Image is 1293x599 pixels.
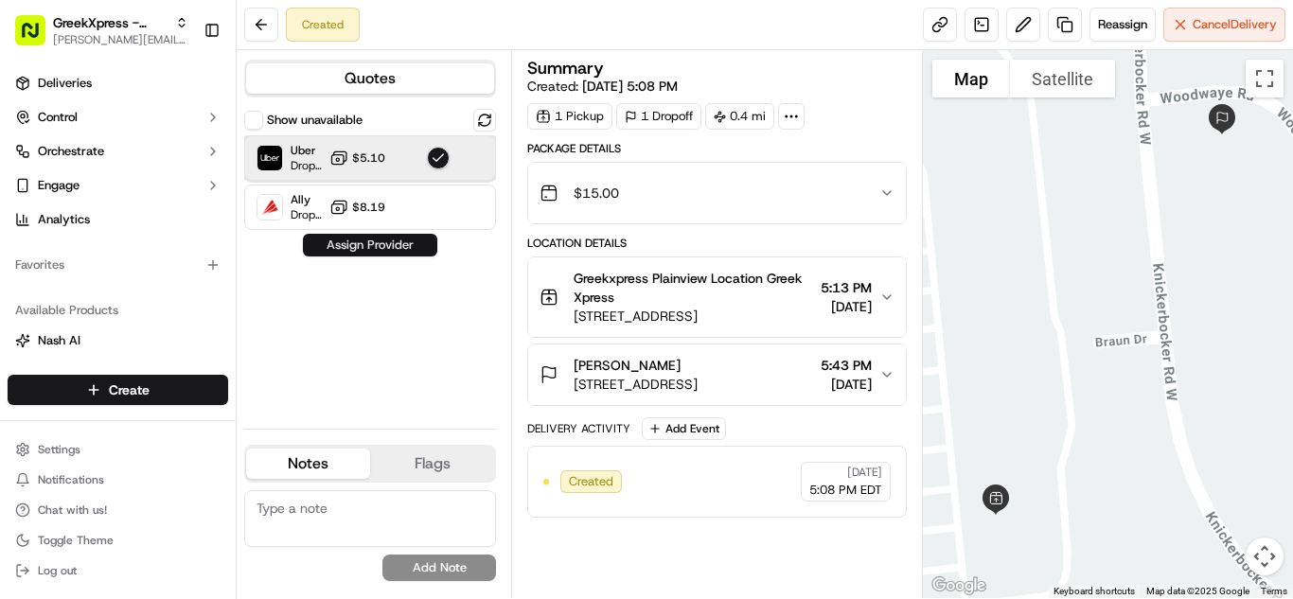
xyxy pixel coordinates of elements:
[38,442,80,457] span: Settings
[265,344,304,360] span: [DATE]
[574,356,681,375] span: [PERSON_NAME]
[188,459,229,473] span: Pylon
[821,297,872,316] span: [DATE]
[38,502,107,518] span: Chat with us!
[8,295,228,326] div: Available Products
[8,527,228,554] button: Toggle Theme
[574,269,813,307] span: Greekxpress Plainview Location Greek Xpress
[821,356,872,375] span: 5:43 PM
[8,436,228,463] button: Settings
[160,425,175,440] div: 💻
[38,345,53,361] img: 1736555255976-a54dd68f-1ca7-489b-9aae-adbdc363a1c4
[1163,8,1285,42] button: CancelDelivery
[157,293,164,308] span: •
[1089,8,1156,42] button: Reassign
[1010,60,1115,97] button: Show satellite imagery
[1246,537,1284,575] button: Map camera controls
[932,60,1010,97] button: Show street map
[8,326,228,356] button: Nash AI
[8,557,228,584] button: Log out
[11,415,152,449] a: 📗Knowledge Base
[1054,585,1135,598] button: Keyboard shortcuts
[8,68,228,98] a: Deliveries
[329,149,385,167] button: $5.10
[569,473,613,490] span: Created
[19,76,345,106] p: Welcome 👋
[1193,16,1277,33] span: Cancel Delivery
[19,19,57,57] img: Nash
[8,467,228,493] button: Notifications
[527,77,678,96] span: Created:
[322,186,345,209] button: Start new chat
[616,103,701,130] div: 1 Dropoff
[19,181,53,215] img: 1736555255976-a54dd68f-1ca7-489b-9aae-adbdc363a1c4
[291,207,322,222] span: Dropoff ETA 7 hours
[528,344,906,405] button: [PERSON_NAME][STREET_ADDRESS]5:43 PM[DATE]
[8,136,228,167] button: Orchestrate
[291,143,322,158] span: Uber
[1146,586,1249,596] span: Map data ©2025 Google
[53,32,188,47] button: [PERSON_NAME][EMAIL_ADDRESS][DOMAIN_NAME]
[133,458,229,473] a: Powered byPylon
[329,198,385,217] button: $8.19
[8,102,228,132] button: Control
[642,417,726,440] button: Add Event
[527,421,630,436] div: Delivery Activity
[8,250,228,280] div: Favorites
[928,573,990,598] a: Open this area in Google Maps (opens a new window)
[40,181,74,215] img: 1732323095091-59ea418b-cfe3-43c8-9ae0-d0d06d6fd42c
[821,278,872,297] span: 5:13 PM
[8,375,228,405] button: Create
[38,423,145,442] span: Knowledge Base
[1261,586,1287,596] a: Terms (opens in new tab)
[168,293,206,308] span: [DATE]
[527,60,604,77] h3: Summary
[928,573,990,598] img: Google
[15,332,221,349] a: Nash AI
[19,246,127,261] div: Past conversations
[705,103,774,130] div: 0.4 mi
[291,192,322,207] span: Ally
[53,13,168,32] button: GreekXpress - Plainview
[352,150,385,166] span: $5.10
[574,307,813,326] span: [STREET_ADDRESS]
[574,184,619,203] span: $15.00
[528,257,906,337] button: Greekxpress Plainview Location Greek Xpress[STREET_ADDRESS]5:13 PM[DATE]
[809,482,882,499] span: 5:08 PM EDT
[38,177,80,194] span: Engage
[38,332,80,349] span: Nash AI
[38,533,114,548] span: Toggle Theme
[38,563,77,578] span: Log out
[38,294,53,309] img: 1736555255976-a54dd68f-1ca7-489b-9aae-adbdc363a1c4
[528,163,906,223] button: $15.00
[19,326,49,357] img: Dianne Alexi Soriano
[527,103,612,130] div: 1 Pickup
[527,236,907,251] div: Location Details
[574,375,698,394] span: [STREET_ADDRESS]
[257,195,282,220] img: Ally
[1098,16,1147,33] span: Reassign
[527,141,907,156] div: Package Details
[8,170,228,201] button: Engage
[179,423,304,442] span: API Documentation
[303,234,437,256] button: Assign Provider
[821,375,872,394] span: [DATE]
[85,181,310,200] div: Start new chat
[59,293,153,308] span: [PERSON_NAME]
[19,425,34,440] div: 📗
[152,415,311,449] a: 💻API Documentation
[59,344,251,360] span: [PERSON_NAME] [PERSON_NAME]
[246,63,494,94] button: Quotes
[267,112,363,129] label: Show unavailable
[255,344,261,360] span: •
[38,211,90,228] span: Analytics
[19,275,49,306] img: Liam S.
[8,8,196,53] button: GreekXpress - Plainview[PERSON_NAME][EMAIL_ADDRESS][DOMAIN_NAME]
[49,122,341,142] input: Got a question? Start typing here...
[38,109,78,126] span: Control
[257,146,282,170] img: Uber
[291,158,322,173] span: Dropoff ETA 14 minutes
[38,75,92,92] span: Deliveries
